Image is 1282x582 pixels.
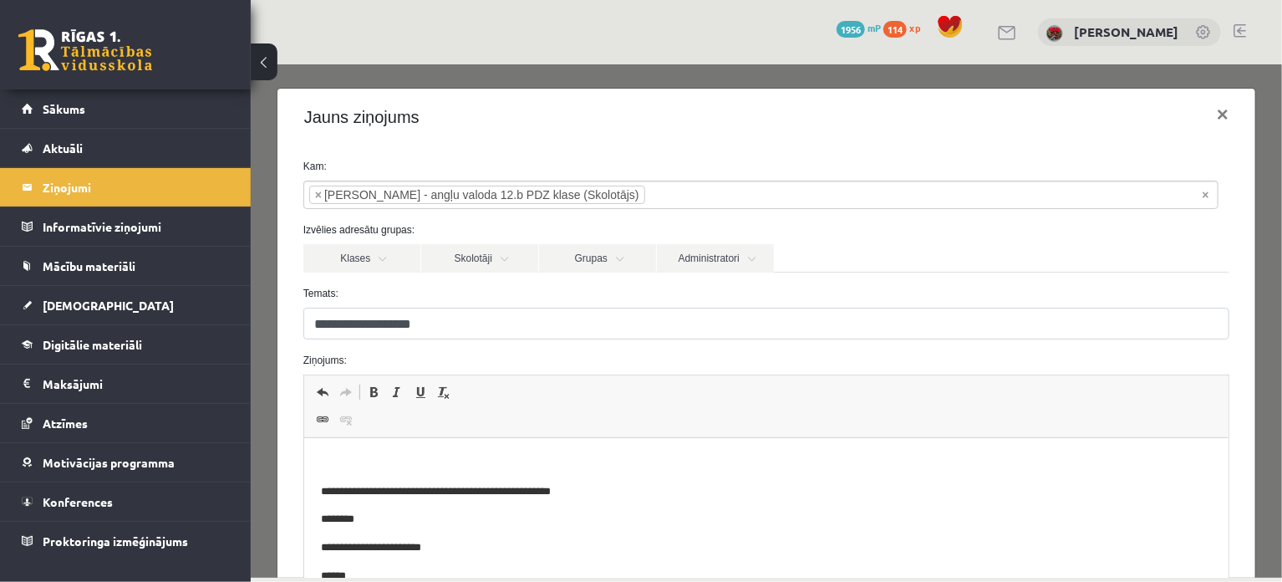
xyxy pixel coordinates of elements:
a: Aktuāli [22,129,230,167]
a: Sākums [22,89,230,128]
a: Proktoringa izmēģinājums [22,522,230,560]
a: Informatīvie ziņojumi [22,207,230,246]
a: Atkārtot (vadīšanas taustiņš+Y) [84,317,107,339]
span: mP [867,21,881,34]
a: Saite (vadīšanas taustiņš+K) [60,345,84,366]
span: 1956 [837,21,865,38]
a: Klases [53,180,170,208]
a: Ziņojumi [22,168,230,207]
li: Agnese Vaškūna - angļu valoda 12.b PDZ klase (Skolotājs) [59,121,394,140]
span: Proktoringa izmēģinājums [43,533,188,549]
a: Rīgas 1. Tālmācības vidusskola [18,29,152,71]
iframe: Bagātinātā teksta redaktors, wiswyg-editor-47024819015360-1757340516-450 [53,374,978,541]
a: Digitālie materiāli [22,325,230,364]
span: xp [909,21,920,34]
span: Digitālie materiāli [43,337,142,352]
span: Motivācijas programma [43,455,175,470]
legend: Informatīvie ziņojumi [43,207,230,246]
label: Ziņojums: [40,288,991,304]
span: 114 [883,21,907,38]
span: Noņemt visus vienumus [952,122,959,139]
label: Izvēlies adresātu grupas: [40,158,991,173]
a: Slīpraksts (vadīšanas taustiņš+I) [135,317,158,339]
a: Treknraksts (vadīšanas taustiņš+B) [111,317,135,339]
span: Konferences [43,494,113,509]
a: [PERSON_NAME] [1074,23,1178,40]
label: Temats: [40,222,991,237]
label: Kam: [40,94,991,110]
a: Motivācijas programma [22,443,230,482]
a: Grupas [288,180,405,208]
a: Pasvītrojums (vadīšanas taustiņš+U) [158,317,181,339]
h4: Jauns ziņojums [53,40,169,65]
span: Sākums [43,101,85,116]
span: Atzīmes [43,416,88,431]
span: [DEMOGRAPHIC_DATA] [43,298,174,313]
a: Atsaistīt [84,345,107,366]
body: Bagātinātā teksta redaktors, wiswyg-editor-47024819015360-1757340516-450 [17,17,908,248]
button: × [953,27,991,74]
a: Atzīmes [22,404,230,442]
a: Konferences [22,482,230,521]
a: Skolotāji [170,180,287,208]
a: Mācību materiāli [22,247,230,285]
a: [DEMOGRAPHIC_DATA] [22,286,230,324]
span: Aktuāli [43,140,83,156]
a: Noņemt stilus [181,317,205,339]
legend: Maksājumi [43,365,230,403]
a: 114 xp [883,21,928,34]
legend: Ziņojumi [43,168,230,207]
a: Atcelt (vadīšanas taustiņš+Z) [60,317,84,339]
a: Maksājumi [22,365,230,403]
span: Mācību materiāli [43,258,135,273]
a: 1956 mP [837,21,881,34]
img: Tīna Šneidere [1046,25,1063,42]
a: Administratori [406,180,523,208]
span: × [64,122,71,139]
